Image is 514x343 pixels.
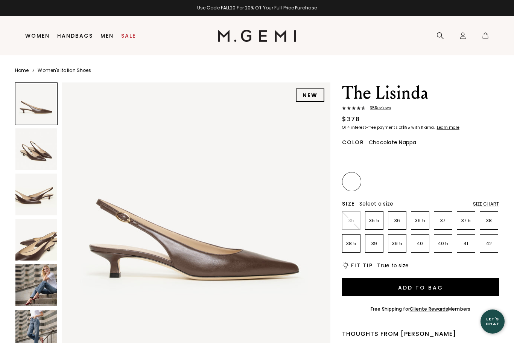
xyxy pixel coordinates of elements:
p: 39.5 [388,241,406,247]
div: Let's Chat [481,317,505,326]
a: Men [100,33,114,39]
img: Black Nappa [412,150,429,167]
klarna-placement-style-body: Or 4 interest-free payments of [342,125,402,130]
p: 35 [342,218,360,224]
img: Leopard Print [435,150,452,167]
span: 35 Review s [365,106,391,110]
klarna-placement-style-amount: $95 [402,125,410,130]
a: Learn more [436,125,459,130]
span: True to size [377,262,409,269]
p: 37 [434,218,452,224]
img: The Lisinda [15,219,57,261]
img: The Lisinda [15,264,57,306]
p: 36 [388,218,406,224]
a: Handbags [57,33,93,39]
p: 35.5 [365,218,383,224]
h2: Size [342,201,355,207]
div: Free Shipping for Members [371,306,470,312]
div: Size Chart [473,201,499,207]
p: 42 [480,241,498,247]
klarna-placement-style-body: with Klarna [411,125,436,130]
p: 37.5 [457,218,475,224]
img: Ruby Red Patent [366,150,383,167]
img: Chocolate Nappa [343,173,360,190]
img: Navy Patent [366,173,383,190]
img: Sand Patent [458,150,475,167]
span: Chocolate Nappa [369,139,417,146]
a: 35Reviews [342,106,499,112]
div: NEW [296,88,324,102]
klarna-placement-style-cta: Learn more [437,125,459,130]
a: Women [25,33,50,39]
p: 40 [411,241,429,247]
img: M.Gemi [218,30,297,42]
img: Black Patent [343,150,360,167]
p: 38.5 [342,241,360,247]
h1: The Lisinda [342,82,499,104]
a: Women's Italian Shoes [38,67,91,73]
a: Sale [121,33,136,39]
h2: Fit Tip [351,262,373,268]
img: Gunmetal Nappa [481,150,498,167]
p: 41 [457,241,475,247]
div: $378 [342,115,360,124]
h2: Color [342,139,364,145]
div: Thoughts from [PERSON_NAME] [342,329,499,338]
p: 36.5 [411,218,429,224]
img: Beige Nappa [389,150,406,167]
span: Select a size [359,200,393,207]
a: Cliente Rewards [410,306,449,312]
p: 38 [480,218,498,224]
img: The Lisinda [15,128,57,170]
p: 40.5 [434,241,452,247]
button: Add to Bag [342,278,499,296]
img: The Lisinda [15,174,57,215]
a: Home [15,67,29,73]
p: 39 [365,241,383,247]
